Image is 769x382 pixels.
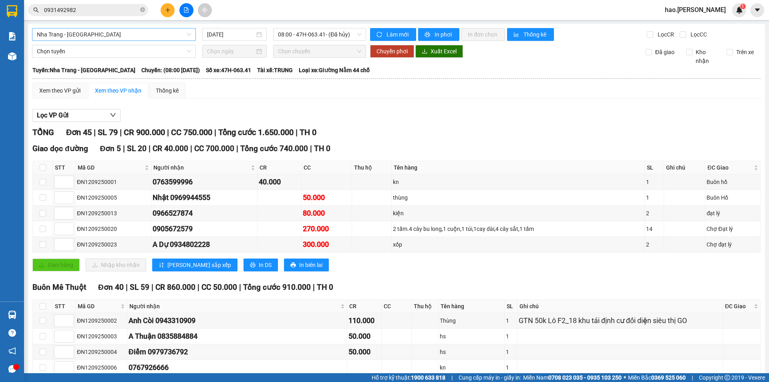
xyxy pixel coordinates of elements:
[736,6,743,14] img: icon-new-feature
[76,344,127,360] td: ĐN1209250004
[94,7,113,15] span: Nhận:
[461,28,505,41] button: In đơn chọn
[161,3,175,17] button: plus
[646,240,662,249] div: 2
[392,161,645,174] th: Tên hàng
[77,332,126,341] div: ĐN1209250003
[155,283,195,292] span: CR 860.000
[506,363,516,372] div: 1
[646,224,662,233] div: 14
[77,224,150,233] div: ĐN1209250020
[284,259,329,271] button: printerIn biên lai
[153,239,256,250] div: A Dự 0934802228
[548,374,622,381] strong: 0708 023 035 - 0935 103 250
[243,283,311,292] span: Tổng cước 910.000
[152,259,238,271] button: sort-ascending[PERSON_NAME] sắp xếp
[214,127,216,137] span: |
[740,4,746,9] sup: 1
[37,110,68,120] span: Lọc VP Gửi
[440,363,503,372] div: kn
[259,261,272,269] span: In DS
[352,161,392,174] th: Thu hộ
[53,300,76,313] th: STT
[156,86,179,95] div: Thống kê
[303,223,351,234] div: 270.000
[317,283,333,292] span: TH 0
[303,239,351,250] div: 300.000
[129,362,346,373] div: 0767926666
[32,259,80,271] button: uploadGiao hàng
[435,30,453,39] span: In phơi
[77,193,150,202] div: ĐN1209250005
[440,348,503,356] div: hs
[201,283,237,292] span: CC 50.000
[76,206,151,221] td: ĐN1209250013
[8,347,16,355] span: notification
[7,8,19,16] span: Gửi:
[123,144,125,153] span: |
[110,112,116,118] span: down
[149,144,151,153] span: |
[240,144,308,153] span: Tổng cước 740.000
[202,7,207,13] span: aim
[32,144,88,153] span: Giao dọc đường
[93,41,176,52] div: 40.000
[124,127,165,137] span: CR 900.000
[78,163,143,172] span: Mã GD
[44,6,139,14] input: Tìm tên, số ĐT hoặc mã đơn
[94,127,96,137] span: |
[741,4,744,9] span: 1
[198,3,212,17] button: aim
[310,144,312,153] span: |
[39,86,81,95] div: Xem theo VP gửi
[197,283,199,292] span: |
[278,28,361,40] span: 08:00 - 47H-063.41 - (Đã hủy)
[130,283,149,292] span: SL 59
[348,315,380,326] div: 110.000
[127,144,147,153] span: SL 20
[370,45,414,58] button: Chuyển phơi
[348,346,380,358] div: 50.000
[129,346,346,358] div: Điểm 0979736792
[8,32,16,40] img: solution-icon
[239,283,241,292] span: |
[153,192,256,203] div: Nhật 0969944555
[658,5,732,15] span: hao.[PERSON_NAME]
[299,261,322,269] span: In biên lai
[93,43,104,51] span: CC :
[519,315,721,326] div: GTN 50k Lô F2_18 khu tái định cư đối diện siêu thị GO
[236,144,238,153] span: |
[370,28,416,41] button: syncLàm mới
[393,193,643,202] div: thùng
[300,127,316,137] span: TH 0
[207,47,255,56] input: Chọn ngày
[129,302,339,311] span: Người nhận
[100,144,121,153] span: Đơn 5
[179,3,193,17] button: file-add
[140,7,145,12] span: close-circle
[77,363,126,372] div: ĐN1209250006
[506,316,516,325] div: 1
[250,262,256,269] span: printer
[151,283,153,292] span: |
[646,178,662,186] div: 1
[750,3,764,17] button: caret-down
[506,332,516,341] div: 1
[523,30,548,39] span: Thống kê
[754,6,761,14] span: caret-down
[507,28,554,41] button: bar-chartThống kê
[290,262,296,269] span: printer
[425,32,431,38] span: printer
[159,262,164,269] span: sort-ascending
[94,7,175,25] div: [GEOGRAPHIC_DATA]
[517,300,723,313] th: Ghi chú
[439,300,505,313] th: Tên hàng
[120,127,122,137] span: |
[98,127,118,137] span: SL 79
[76,56,87,67] span: SL
[190,144,192,153] span: |
[8,52,16,61] img: warehouse-icon
[7,7,88,16] div: Buôn Mê Thuột
[129,331,346,342] div: A Thuận 0835884884
[53,161,76,174] th: STT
